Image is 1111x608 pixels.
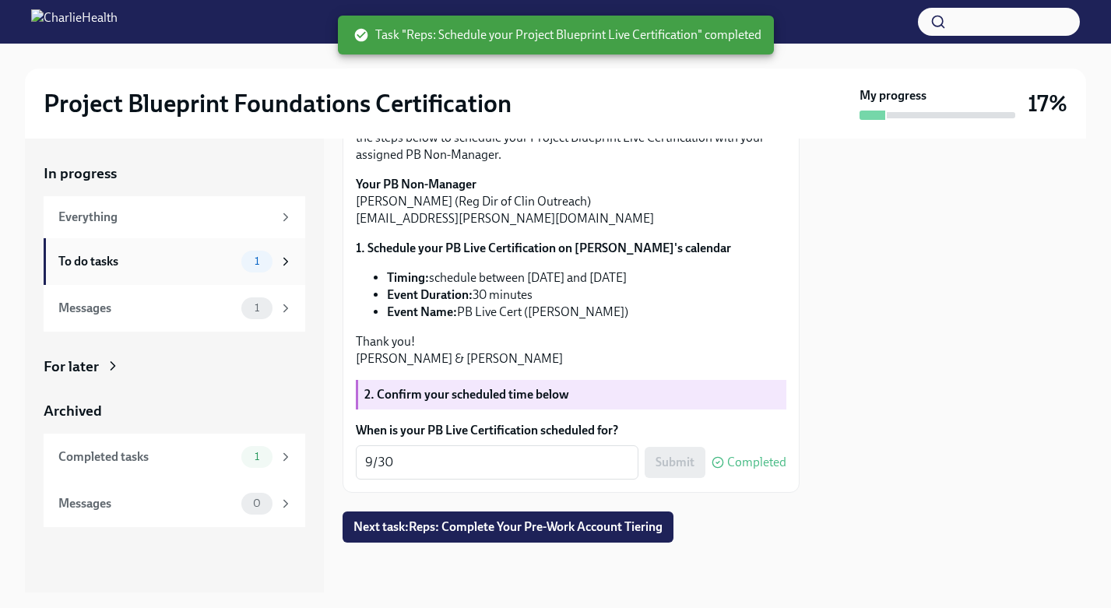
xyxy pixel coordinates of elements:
[356,422,786,439] label: When is your PB Live Certification scheduled for?
[58,209,272,226] div: Everything
[44,401,305,421] a: Archived
[860,87,926,104] strong: My progress
[44,196,305,238] a: Everything
[44,434,305,480] a: Completed tasks1
[58,495,235,512] div: Messages
[364,387,569,402] strong: 2. Confirm your scheduled time below
[245,255,269,267] span: 1
[44,238,305,285] a: To do tasks1
[58,300,235,317] div: Messages
[245,451,269,462] span: 1
[44,357,305,377] a: For later
[387,304,786,321] li: PB Live Cert ([PERSON_NAME])
[31,9,118,34] img: CharlieHealth
[365,453,629,472] textarea: 9/30
[356,333,786,367] p: Thank you! [PERSON_NAME] & [PERSON_NAME]
[44,480,305,527] a: Messages0
[387,287,473,302] strong: Event Duration:
[245,302,269,314] span: 1
[387,286,786,304] li: 30 minutes
[727,456,786,469] span: Completed
[387,269,786,286] li: schedule between [DATE] and [DATE]
[1028,90,1067,118] h3: 17%
[356,176,786,227] p: [PERSON_NAME] (Reg Dir of Clin Outreach) [EMAIL_ADDRESS][PERSON_NAME][DOMAIN_NAME]
[387,270,429,285] strong: Timing:
[58,448,235,466] div: Completed tasks
[44,357,99,377] div: For later
[353,519,663,535] span: Next task : Reps: Complete Your Pre-Work Account Tiering
[356,177,476,192] strong: Your PB Non-Manager
[387,304,457,319] strong: Event Name:
[353,26,761,44] span: Task "Reps: Schedule your Project Blueprint Live Certification" completed
[44,285,305,332] a: Messages1
[356,241,731,255] strong: 1. Schedule your PB Live Certification on [PERSON_NAME]'s calendar
[44,163,305,184] a: In progress
[244,497,270,509] span: 0
[343,511,673,543] button: Next task:Reps: Complete Your Pre-Work Account Tiering
[58,253,235,270] div: To do tasks
[44,88,512,119] h2: Project Blueprint Foundations Certification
